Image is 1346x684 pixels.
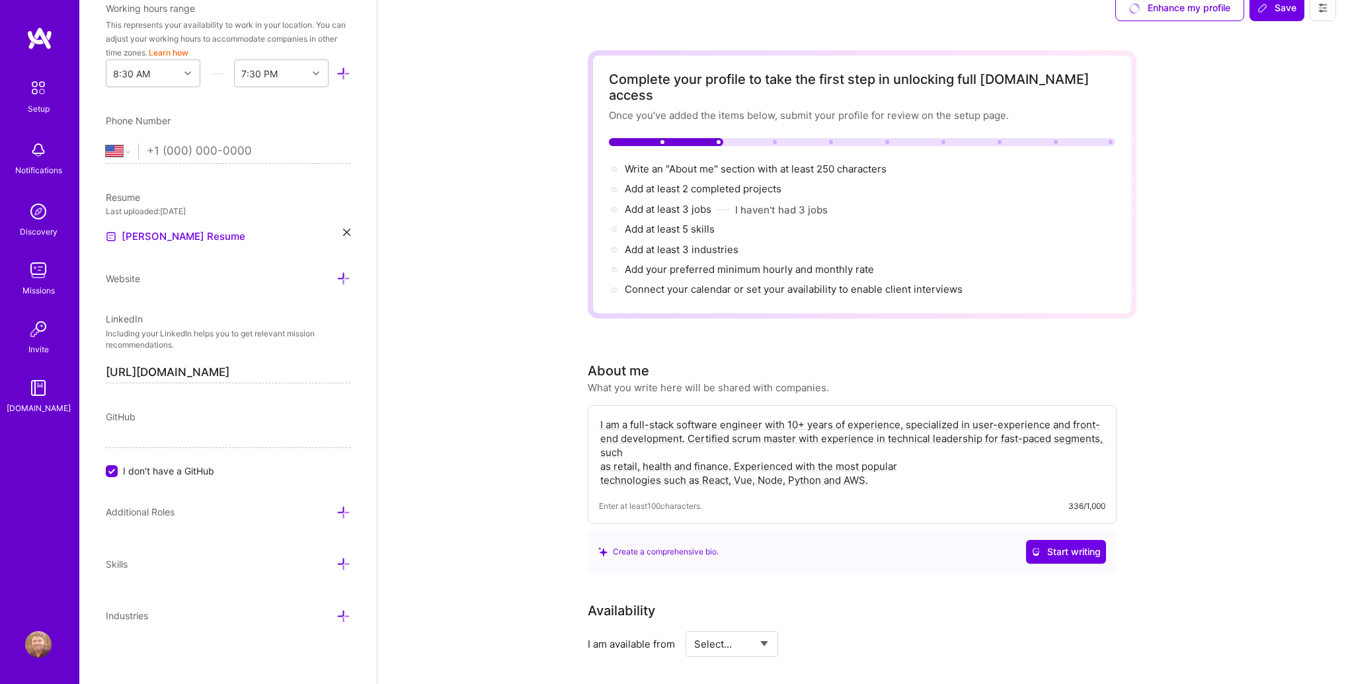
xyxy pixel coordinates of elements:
i: icon Close [343,229,350,236]
a: User Avatar [22,631,55,658]
div: 8:30 AM [113,67,150,81]
p: Including your LinkedIn helps you to get relevant mission recommendations. [106,328,350,351]
button: I haven't had 3 jobs [735,203,828,217]
img: bell [25,137,52,163]
i: icon SuggestedTeams [598,547,608,556]
span: GitHub [106,411,136,422]
div: [DOMAIN_NAME] [7,401,71,415]
span: Connect your calendar or set your availability to enable client interviews [625,283,963,295]
img: setup [24,74,52,102]
span: Additional Roles [106,506,175,517]
div: Create a comprehensive bio. [598,545,719,558]
span: Phone Number [106,115,171,126]
a: [PERSON_NAME] Resume [106,229,245,245]
span: Resume [106,192,140,203]
button: Learn how [149,46,188,59]
div: I am available from [588,637,675,651]
span: Save [1257,1,1296,15]
img: teamwork [25,257,52,284]
div: Invite [28,342,49,356]
span: Add at least 5 skills [625,223,715,235]
span: Working hours range [106,3,195,14]
div: Last uploaded: [DATE] [106,204,350,218]
div: Setup [28,102,50,116]
span: Enter at least 100 characters. [599,499,702,513]
span: I don't have a GitHub [123,464,214,478]
span: Start writing [1031,545,1101,558]
i: icon Chevron [184,70,191,77]
span: Add at least 2 completed projects [625,182,781,195]
div: Missions [22,284,55,297]
textarea: I am a full-stack software engineer with 10+ years of experience, specialized in user-experience ... [599,416,1105,488]
span: Add your preferred minimum hourly and monthly rate [625,263,874,276]
div: Notifications [15,163,62,177]
input: +1 (000) 000-0000 [147,132,350,171]
i: icon Chevron [313,70,319,77]
span: LinkedIn [106,313,143,324]
div: Once you’ve added the items below, submit your profile for review on the setup page. [609,108,1115,122]
div: Discovery [20,225,58,239]
div: This represents your availability to work in your location. You can adjust your working hours to ... [106,18,350,59]
div: 7:30 PM [241,67,278,81]
i: icon CrystalBallWhite [1031,547,1041,556]
div: 336/1,000 [1068,499,1105,513]
div: About me [588,361,649,381]
img: Resume [106,231,116,242]
img: User Avatar [25,631,52,658]
span: Write an "About me" section with at least 250 characters [625,163,889,175]
span: Add at least 3 jobs [625,203,711,215]
i: icon HorizontalInLineDivider [210,67,224,81]
div: What you write here will be shared with companies. [588,381,829,395]
span: Website [106,273,140,284]
span: Skills [106,558,128,570]
img: discovery [25,198,52,225]
div: Complete your profile to take the first step in unlocking full [DOMAIN_NAME] access [609,71,1115,103]
button: Start writing [1026,540,1106,564]
span: Industries [106,610,148,621]
img: logo [26,26,53,50]
span: Add at least 3 industries [625,243,738,256]
img: guide book [25,375,52,401]
div: Availability [588,601,655,621]
img: Invite [25,316,52,342]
